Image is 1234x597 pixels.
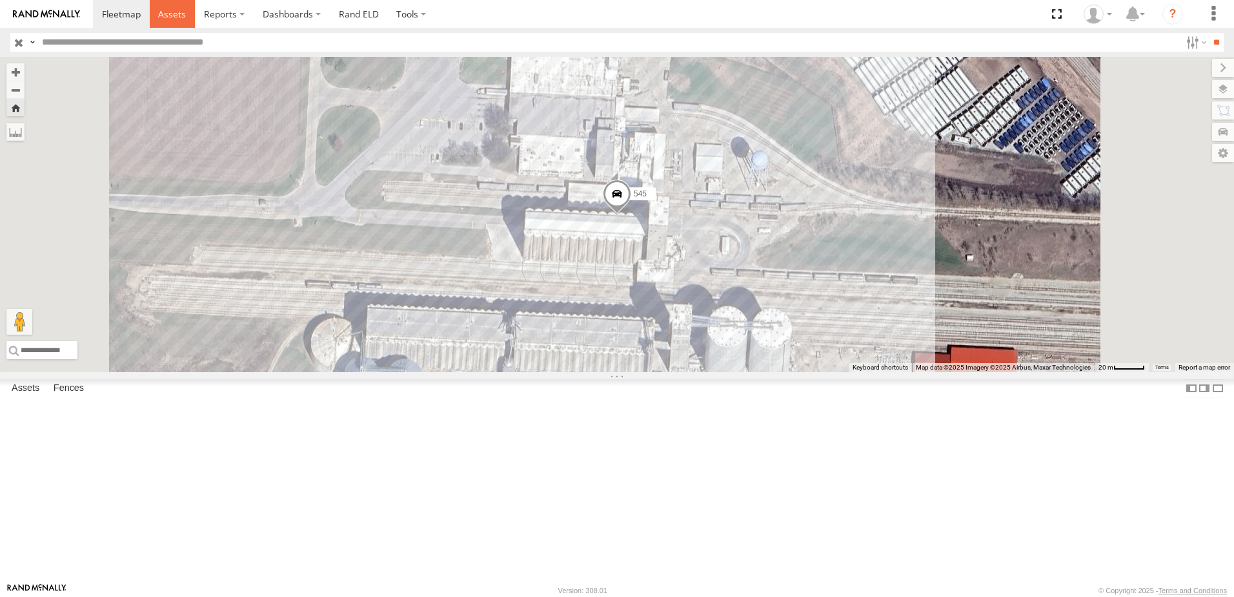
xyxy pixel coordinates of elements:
[13,10,80,19] img: rand-logo.svg
[634,189,647,198] span: 545
[47,379,90,397] label: Fences
[1181,33,1209,52] label: Search Filter Options
[558,587,607,594] div: Version: 308.01
[5,379,46,397] label: Assets
[916,364,1091,371] span: Map data ©2025 Imagery ©2025 Airbus, Maxar Technologies
[1079,5,1117,24] div: Tim Zylstra
[1095,363,1149,372] button: Map Scale: 20 m per 45 pixels
[1211,379,1224,398] label: Hide Summary Table
[6,81,25,99] button: Zoom out
[1098,587,1227,594] div: © Copyright 2025 -
[1185,379,1198,398] label: Dock Summary Table to the Left
[1098,364,1113,371] span: 20 m
[1158,587,1227,594] a: Terms and Conditions
[1178,364,1230,371] a: Report a map error
[853,363,908,372] button: Keyboard shortcuts
[1155,365,1169,370] a: Terms (opens in new tab)
[27,33,37,52] label: Search Query
[6,99,25,116] button: Zoom Home
[7,584,66,597] a: Visit our Website
[1212,144,1234,162] label: Map Settings
[6,63,25,81] button: Zoom in
[6,309,32,335] button: Drag Pegman onto the map to open Street View
[6,123,25,141] label: Measure
[1162,4,1183,25] i: ?
[1198,379,1211,398] label: Dock Summary Table to the Right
